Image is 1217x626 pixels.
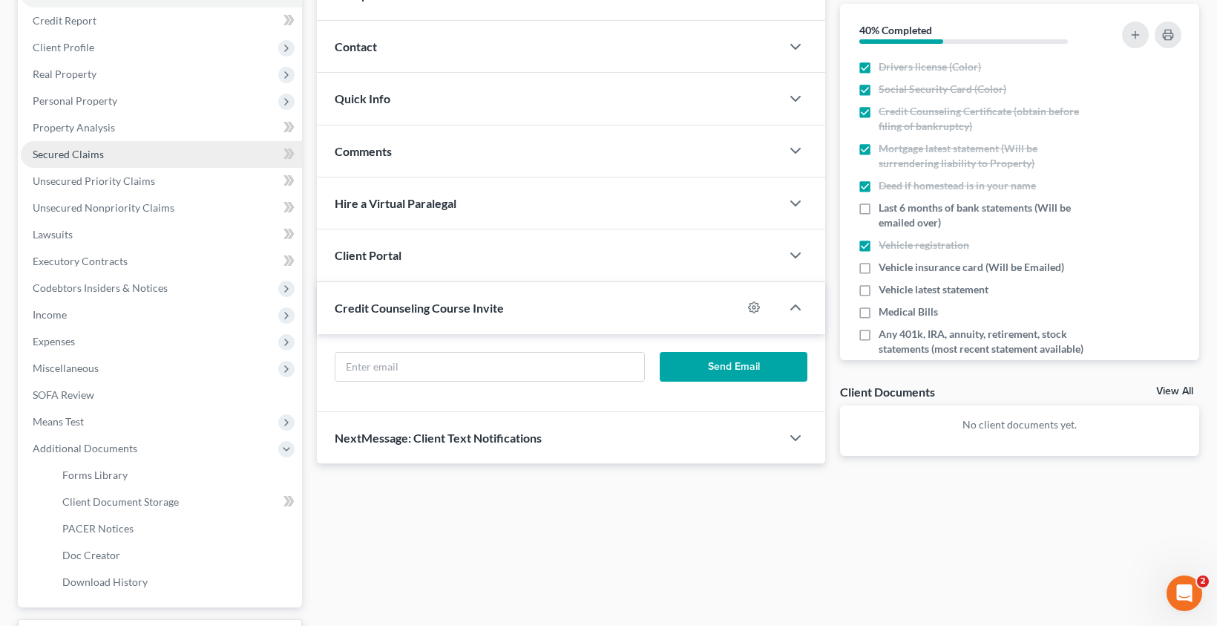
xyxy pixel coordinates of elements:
span: Comments [335,144,392,158]
a: Executory Contracts [21,248,302,275]
p: No client documents yet. [852,417,1187,432]
div: Client Documents [840,384,935,400]
button: Send Email [660,352,807,382]
span: Personal Property [33,94,117,107]
a: Doc Creator [50,542,302,569]
span: Forms Library [62,469,128,481]
input: Enter email [335,353,644,381]
span: 2 [1197,576,1209,587]
span: SOFA Review [33,388,94,401]
a: Credit Report [21,7,302,34]
span: Vehicle registration [879,238,969,252]
a: Forms Library [50,462,302,489]
span: Any 401k, IRA, annuity, retirement, stock statements (most recent statement available) [879,327,1097,356]
iframe: Intercom live chat [1167,576,1202,611]
span: Executory Contracts [33,255,128,267]
span: Client Portal [335,248,401,262]
span: Download History [62,576,148,588]
span: PACER Notices [62,522,134,535]
a: Unsecured Priority Claims [21,168,302,195]
strong: 40% Completed [859,24,932,36]
a: PACER Notices [50,515,302,542]
span: Drivers license (Color) [879,59,981,74]
span: Secured Claims [33,148,104,160]
span: Hire a Virtual Paralegal [335,196,456,210]
span: Credit Counseling Course Invite [335,301,504,315]
span: Means Test [33,415,84,428]
span: Codebtors Insiders & Notices [33,281,168,294]
a: Secured Claims [21,141,302,168]
a: Client Document Storage [50,489,302,515]
span: Unsecured Priority Claims [33,175,155,187]
span: Property Analysis [33,121,115,134]
a: View All [1156,386,1193,397]
span: Vehicle latest statement [879,282,988,297]
span: NextMessage: Client Text Notifications [335,431,542,445]
span: Additional Documents [33,442,137,454]
span: Social Security Card (Color) [879,82,1006,97]
span: Doc Creator [62,549,120,561]
span: Client Document Storage [62,495,179,508]
span: Contact [335,39,377,53]
a: Lawsuits [21,221,302,248]
span: Real Property [33,68,96,80]
span: Mortgage latest statement (Will be surrendering liability to Property) [879,141,1097,171]
span: Unsecured Nonpriority Claims [33,201,174,214]
span: Credit Report [33,14,96,27]
span: Lawsuits [33,228,73,241]
span: Miscellaneous [33,362,99,374]
span: Deed if homestead is in your name [879,178,1036,193]
span: Medical Bills [879,304,938,319]
span: Expenses [33,335,75,348]
span: Client Profile [33,41,94,53]
span: Last 6 months of bank statements (Will be emailed over) [879,200,1097,230]
span: Income [33,308,67,321]
span: Quick Info [335,91,390,105]
a: Unsecured Nonpriority Claims [21,195,302,221]
a: Download History [50,569,302,596]
span: Vehicle insurance card (Will be Emailed) [879,260,1064,275]
a: SOFA Review [21,382,302,408]
a: Property Analysis [21,114,302,141]
span: Credit Counseling Certificate (obtain before filing of bankruptcy) [879,104,1097,134]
